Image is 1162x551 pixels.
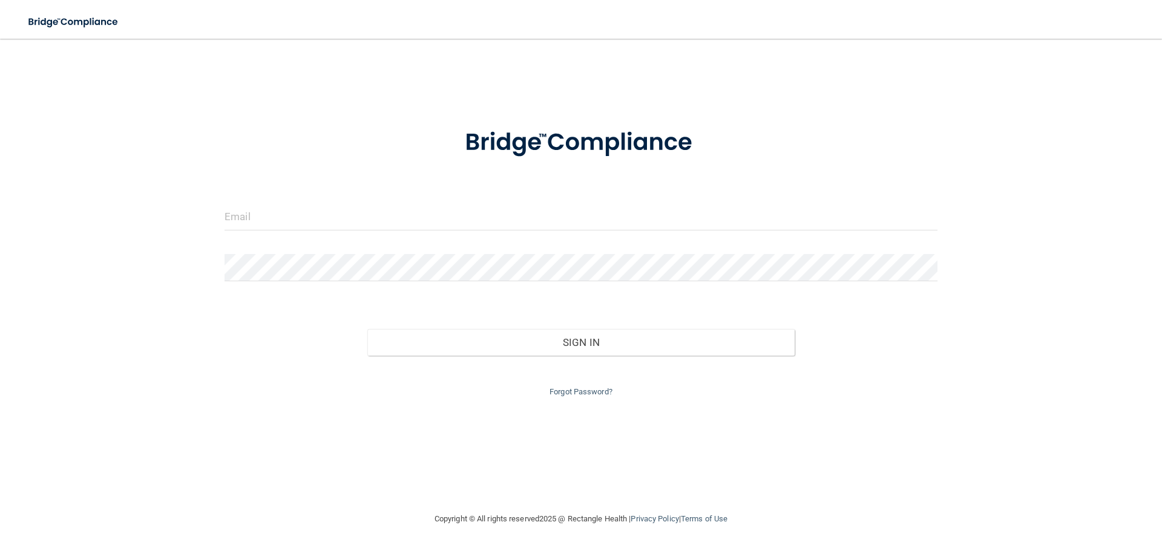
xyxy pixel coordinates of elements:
[367,329,795,356] button: Sign In
[631,514,678,523] a: Privacy Policy
[681,514,727,523] a: Terms of Use
[225,203,937,230] input: Email
[360,500,802,538] div: Copyright © All rights reserved 2025 @ Rectangle Health | |
[550,387,612,396] a: Forgot Password?
[440,111,722,174] img: bridge_compliance_login_screen.278c3ca4.svg
[18,10,130,34] img: bridge_compliance_login_screen.278c3ca4.svg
